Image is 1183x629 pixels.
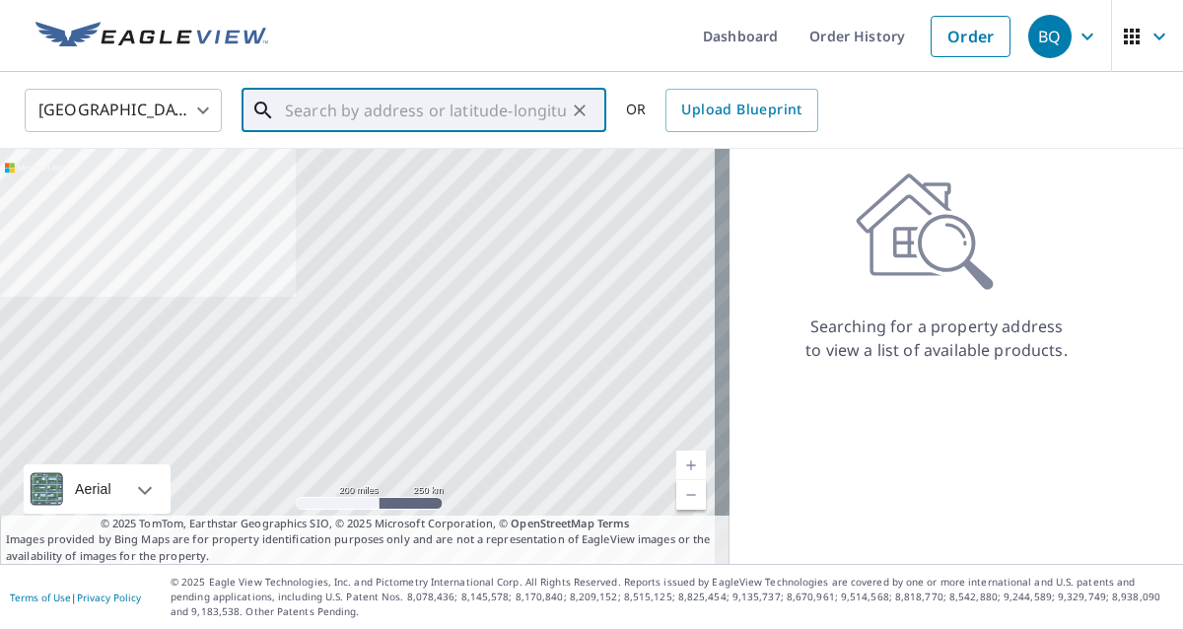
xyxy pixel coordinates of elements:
[171,575,1173,619] p: © 2025 Eagle View Technologies, Inc. and Pictometry International Corp. All Rights Reserved. Repo...
[511,516,593,530] a: OpenStreetMap
[681,98,801,122] span: Upload Blueprint
[804,314,1069,362] p: Searching for a property address to view a list of available products.
[25,83,222,138] div: [GEOGRAPHIC_DATA]
[10,591,71,604] a: Terms of Use
[676,480,706,510] a: Current Level 5, Zoom Out
[566,97,593,124] button: Clear
[676,451,706,480] a: Current Level 5, Zoom In
[69,464,117,514] div: Aerial
[77,591,141,604] a: Privacy Policy
[35,22,268,51] img: EV Logo
[10,592,141,603] p: |
[285,83,566,138] input: Search by address or latitude-longitude
[101,516,630,532] span: © 2025 TomTom, Earthstar Geographics SIO, © 2025 Microsoft Corporation, ©
[665,89,817,132] a: Upload Blueprint
[1028,15,1072,58] div: BQ
[931,16,1010,57] a: Order
[626,89,818,132] div: OR
[597,516,630,530] a: Terms
[24,464,171,514] div: Aerial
